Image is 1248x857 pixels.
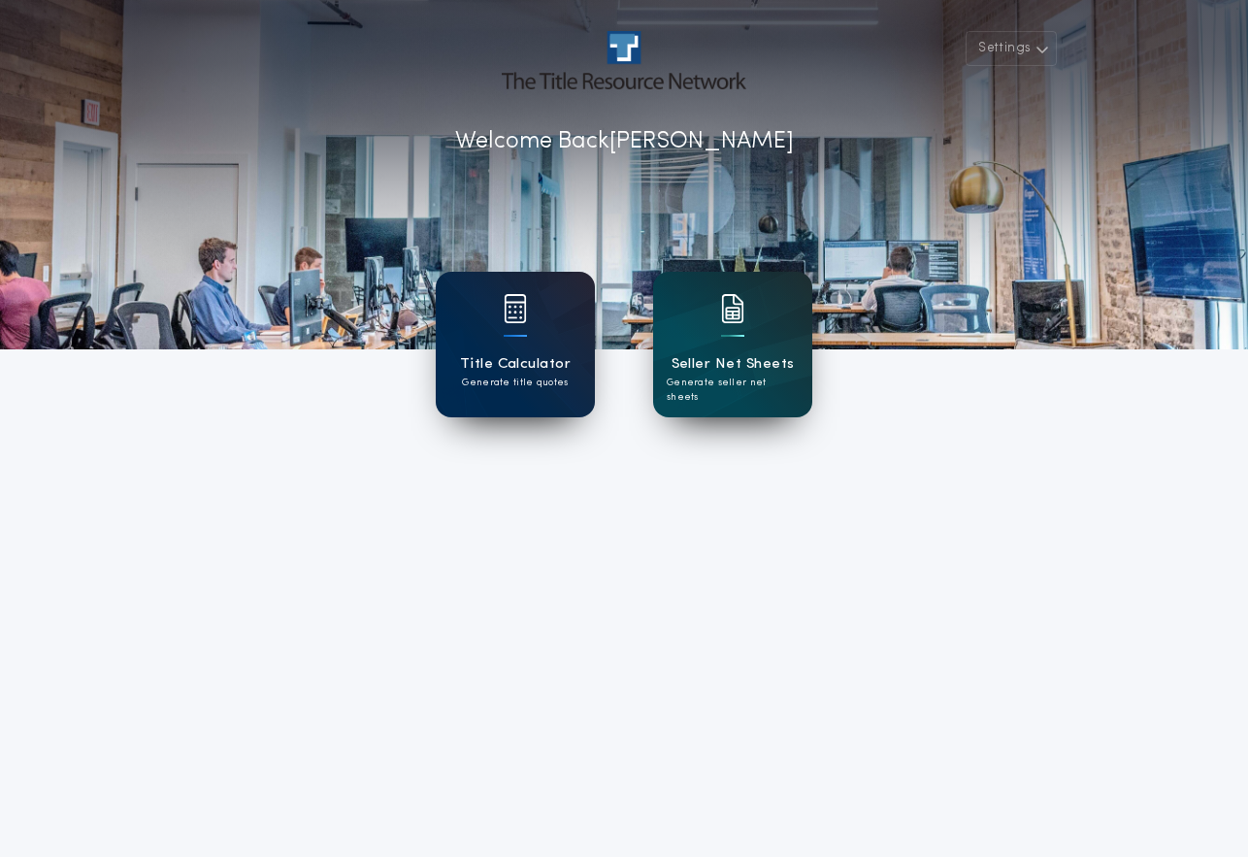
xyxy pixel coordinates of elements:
h1: Title Calculator [460,353,571,376]
button: Settings [966,31,1057,66]
p: Welcome Back [PERSON_NAME] [455,124,794,159]
img: card icon [504,294,527,323]
a: card iconSeller Net SheetsGenerate seller net sheets [653,272,812,417]
img: card icon [721,294,744,323]
h1: Seller Net Sheets [672,353,795,376]
p: Generate title quotes [462,376,568,390]
img: account-logo [502,31,746,89]
a: card iconTitle CalculatorGenerate title quotes [436,272,595,417]
p: Generate seller net sheets [667,376,799,405]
